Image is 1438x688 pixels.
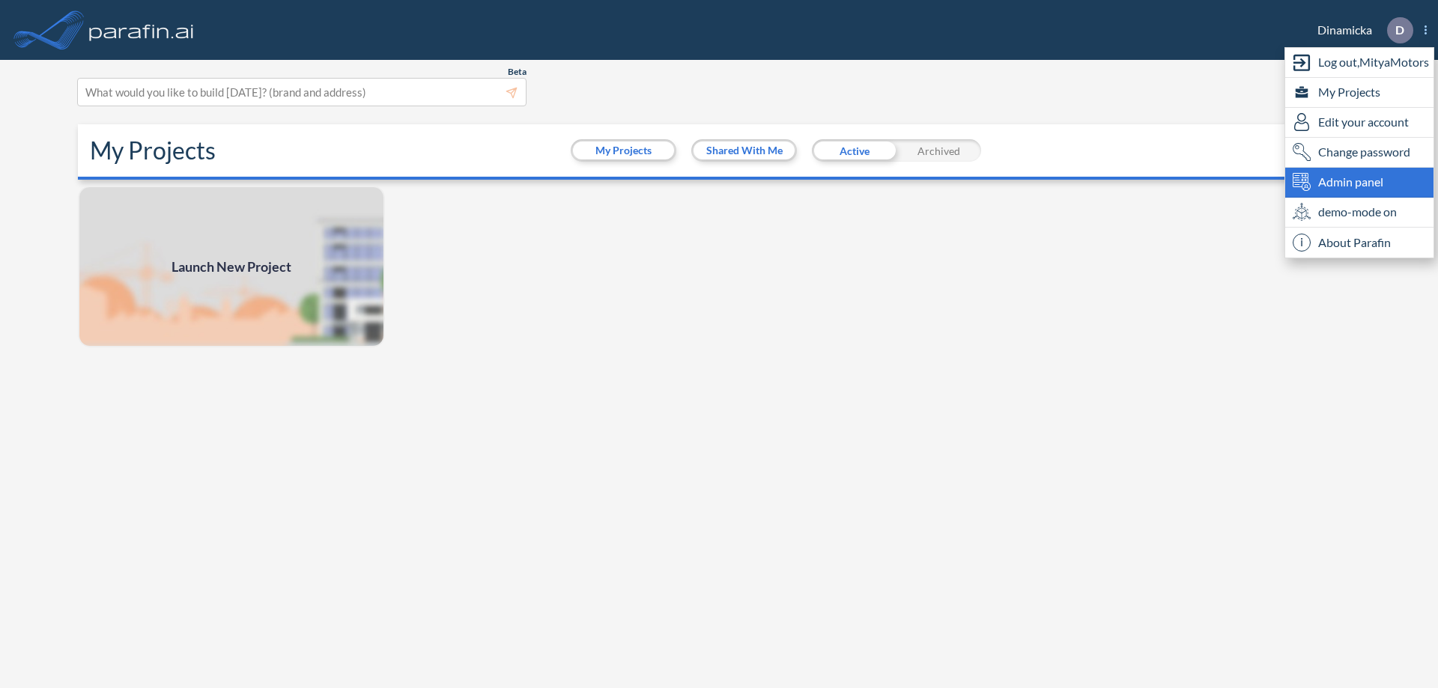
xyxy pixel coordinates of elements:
h2: My Projects [90,136,216,165]
span: Beta [508,66,527,78]
div: Log out [1285,48,1434,78]
span: My Projects [1318,83,1380,101]
span: Admin panel [1318,173,1383,191]
div: demo-mode on [1285,198,1434,228]
p: D [1395,23,1404,37]
span: Launch New Project [172,257,291,277]
div: Dinamicka [1295,17,1427,43]
div: About Parafin [1285,228,1434,258]
img: add [78,186,385,347]
a: Launch New Project [78,186,385,347]
button: My Projects [573,141,674,159]
div: Edit user [1285,108,1434,138]
img: logo [86,15,197,45]
span: i [1293,234,1311,252]
span: About Parafin [1318,234,1391,252]
span: Change password [1318,143,1410,161]
button: Shared With Me [694,141,795,159]
span: demo-mode on [1318,203,1397,221]
div: Active [812,139,897,162]
div: Admin panel [1285,168,1434,198]
span: Log out, MityaMotors [1318,53,1429,71]
span: Edit your account [1318,113,1409,131]
div: Change password [1285,138,1434,168]
div: My Projects [1285,78,1434,108]
div: Archived [897,139,981,162]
